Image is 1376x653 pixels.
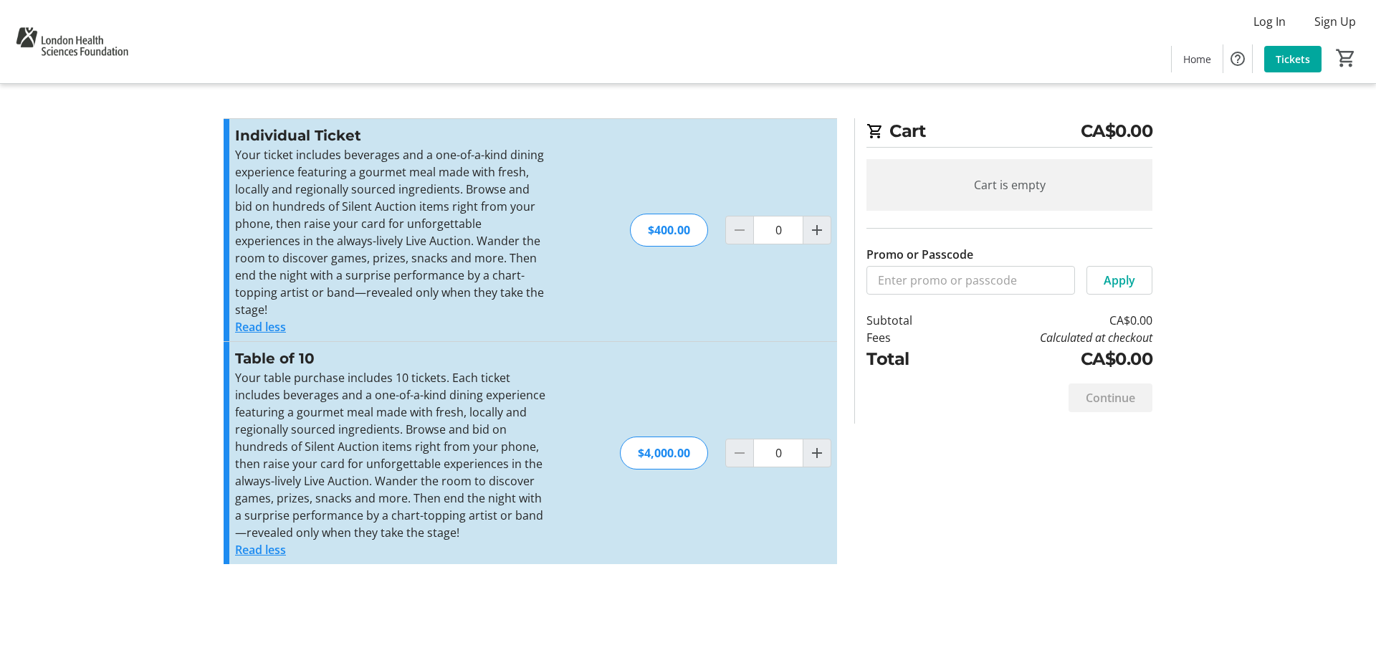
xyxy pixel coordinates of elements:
span: Sign Up [1314,13,1356,30]
td: Calculated at checkout [950,329,1152,346]
input: Enter promo or passcode [866,266,1075,295]
div: Cart is empty [866,159,1152,211]
button: Increment by one [803,216,831,244]
td: CA$0.00 [950,312,1152,329]
span: Home [1183,52,1211,67]
td: Total [866,346,950,372]
h3: Table of 10 [235,348,548,369]
input: Table of 10 Quantity [753,439,803,467]
button: Help [1223,44,1252,73]
td: CA$0.00 [950,346,1152,372]
button: Read less [235,541,286,558]
p: Your table purchase includes 10 tickets. Each ticket includes beverages and a one-of-a-kind dinin... [235,369,548,541]
span: Tickets [1276,52,1310,67]
td: Fees [866,329,950,346]
input: Individual Ticket Quantity [753,216,803,244]
button: Sign Up [1303,10,1367,33]
p: Your ticket includes beverages and a one-of-a-kind dining experience featuring a gourmet meal mad... [235,146,548,318]
a: Home [1172,46,1223,72]
button: Cart [1333,45,1359,71]
span: Apply [1104,272,1135,289]
div: $4,000.00 [620,437,708,470]
img: London Health Sciences Foundation's Logo [9,6,135,77]
span: CA$0.00 [1081,118,1153,144]
h2: Cart [866,118,1152,148]
td: Subtotal [866,312,950,329]
a: Tickets [1264,46,1322,72]
button: Increment by one [803,439,831,467]
button: Read less [235,318,286,335]
h3: Individual Ticket [235,125,548,146]
button: Apply [1086,266,1152,295]
div: $400.00 [630,214,708,247]
button: Log In [1242,10,1297,33]
label: Promo or Passcode [866,246,973,263]
span: Log In [1253,13,1286,30]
